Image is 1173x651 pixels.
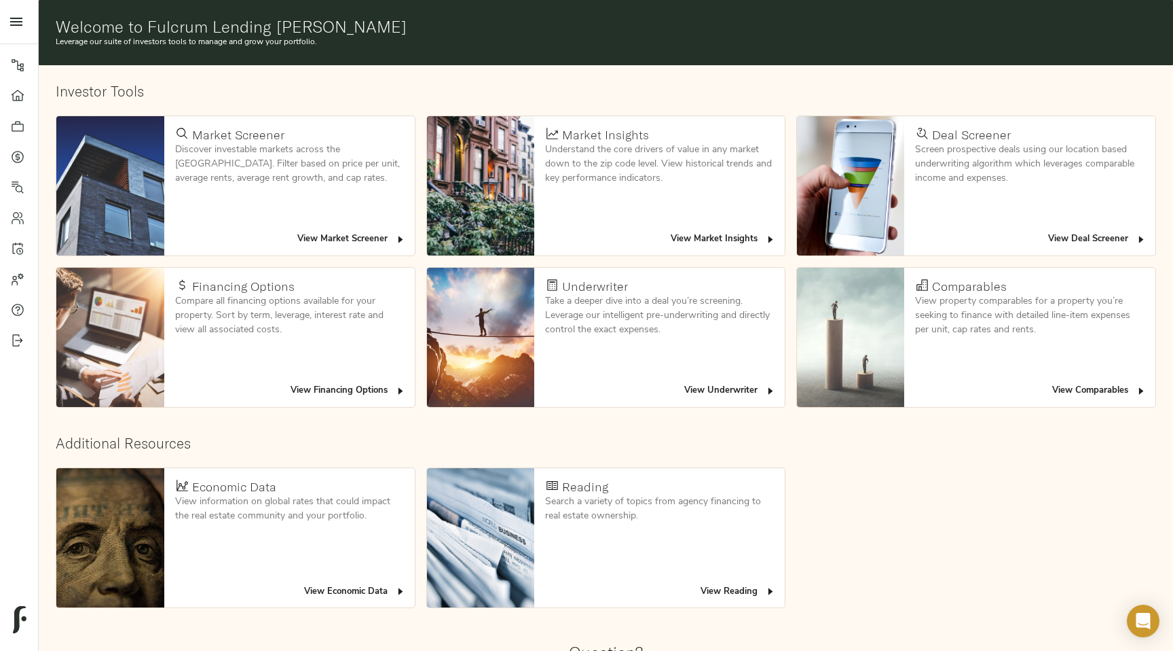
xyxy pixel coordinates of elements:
[56,36,1156,48] p: Leverage our suite of investors tools to manage and grow your portfolio.
[192,279,295,294] h4: Financing Options
[304,584,406,600] span: View Economic Data
[1052,383,1147,399] span: View Comparables
[56,468,164,608] img: Economic Data
[427,468,534,608] img: Reading
[56,83,1155,100] h2: Investor Tools
[545,143,774,186] p: Understand the core drivers of value in any market down to the zip code level. View historical tr...
[932,279,1007,294] h4: Comparables
[562,128,649,143] h4: Market Insights
[1127,605,1159,637] div: Open Intercom Messenger
[56,268,164,407] img: Financing Options
[427,116,534,256] img: Market Insights
[797,116,904,256] img: Deal Screener
[915,294,1144,337] p: View property comparables for a property you’re seeking to finance with detailed line-item expens...
[1048,232,1147,247] span: View Deal Screener
[297,232,406,247] span: View Market Screener
[301,582,409,603] button: View Economic Data
[192,128,284,143] h4: Market Screener
[13,606,26,633] img: logo
[175,495,404,523] p: View information on global rates that could impact the real estate community and your portfolio.
[294,229,409,250] button: View Market Screener
[697,582,779,603] button: View Reading
[56,116,164,256] img: Market Screener
[797,268,904,407] img: Comparables
[684,383,776,399] span: View Underwriter
[175,294,404,337] p: Compare all financing options available for your property. Sort by term, leverage, interest rate ...
[667,229,779,250] button: View Market Insights
[701,584,776,600] span: View Reading
[915,143,1144,186] p: Screen prospective deals using our location based underwriting algorithm which leverages comparab...
[1045,229,1150,250] button: View Deal Screener
[545,294,774,337] p: Take a deeper dive into a deal you’re screening. Leverage our intelligent pre-underwriting and di...
[562,480,608,495] h4: Reading
[562,279,628,294] h4: Underwriter
[287,381,409,402] button: View Financing Options
[545,495,774,523] p: Search a variety of topics from agency financing to real estate ownership.
[681,381,779,402] button: View Underwriter
[932,128,1011,143] h4: Deal Screener
[1049,381,1150,402] button: View Comparables
[427,268,534,407] img: Underwriter
[192,480,276,495] h4: Economic Data
[175,143,404,186] p: Discover investable markets across the [GEOGRAPHIC_DATA]. Filter based on price per unit, average...
[56,435,1155,452] h2: Additional Resources
[56,17,1156,36] h1: Welcome to Fulcrum Lending [PERSON_NAME]
[291,383,406,399] span: View Financing Options
[671,232,776,247] span: View Market Insights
